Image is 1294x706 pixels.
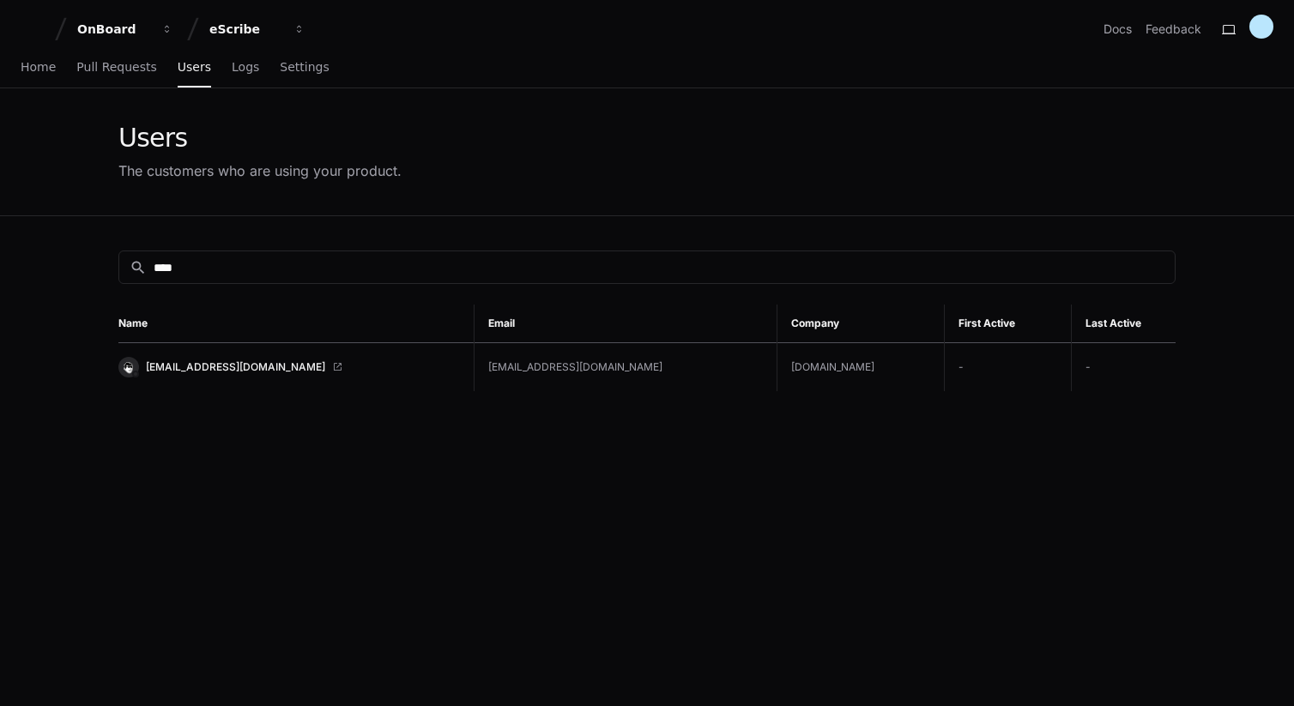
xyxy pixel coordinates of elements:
[146,360,325,374] span: [EMAIL_ADDRESS][DOMAIN_NAME]
[76,62,156,72] span: Pull Requests
[1146,21,1201,38] button: Feedback
[178,48,211,87] a: Users
[118,123,402,154] div: Users
[209,21,283,38] div: eScribe
[777,343,944,392] td: [DOMAIN_NAME]
[77,21,151,38] div: OnBoard
[475,305,777,343] th: Email
[232,62,259,72] span: Logs
[118,357,460,377] a: [EMAIL_ADDRESS][DOMAIN_NAME]
[21,62,56,72] span: Home
[280,48,329,87] a: Settings
[130,259,147,276] mat-icon: search
[944,305,1071,343] th: First Active
[120,359,136,375] img: 12.svg
[203,14,312,45] button: eScribe
[178,62,211,72] span: Users
[1071,343,1176,392] td: -
[70,14,180,45] button: OnBoard
[232,48,259,87] a: Logs
[76,48,156,87] a: Pull Requests
[1071,305,1176,343] th: Last Active
[944,343,1071,392] td: -
[475,343,777,392] td: [EMAIL_ADDRESS][DOMAIN_NAME]
[1104,21,1132,38] a: Docs
[777,305,944,343] th: Company
[21,48,56,87] a: Home
[280,62,329,72] span: Settings
[118,160,402,181] div: The customers who are using your product.
[118,305,475,343] th: Name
